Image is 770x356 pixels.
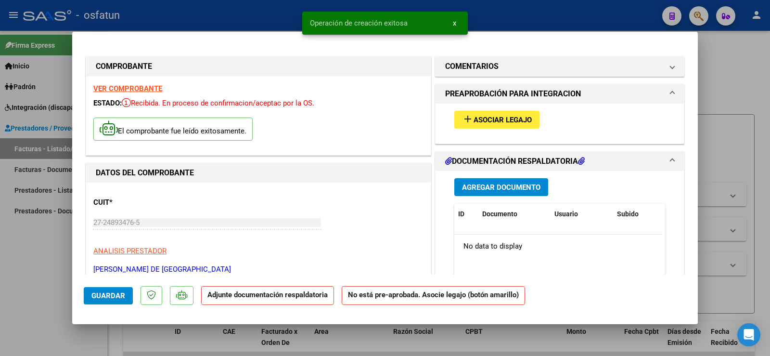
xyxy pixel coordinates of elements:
datatable-header-cell: Subido [613,204,661,224]
button: Asociar Legajo [454,111,539,129]
datatable-header-cell: ID [454,204,478,224]
datatable-header-cell: Documento [478,204,551,224]
h1: PREAPROBACIÓN PARA INTEGRACION [445,88,581,100]
strong: No está pre-aprobada. Asocie legajo (botón amarillo) [342,286,525,305]
p: CUIT [93,197,192,208]
h1: COMENTARIOS [445,61,499,72]
div: No data to display [454,235,662,259]
mat-expansion-panel-header: PREAPROBACIÓN PARA INTEGRACION [436,84,684,104]
span: Usuario [554,210,578,218]
mat-icon: add [462,113,474,125]
span: Recibida. En proceso de confirmacion/aceptac por la OS. [122,99,314,107]
span: Asociar Legajo [474,116,532,124]
mat-expansion-panel-header: DOCUMENTACIÓN RESPALDATORIA [436,152,684,171]
span: Operación de creación exitosa [310,18,408,28]
span: Agregar Documento [462,183,540,192]
datatable-header-cell: Usuario [551,204,613,224]
span: Documento [482,210,517,218]
div: PREAPROBACIÓN PARA INTEGRACION [436,104,684,144]
datatable-header-cell: Acción [661,204,709,224]
p: [PERSON_NAME] DE [GEOGRAPHIC_DATA] [93,264,423,275]
strong: COMPROBANTE [96,62,152,71]
span: ANALISIS PRESTADOR [93,247,167,255]
a: VER COMPROBANTE [93,84,162,93]
div: Open Intercom Messenger [737,323,760,346]
h1: DOCUMENTACIÓN RESPALDATORIA [445,156,585,167]
p: El comprobante fue leído exitosamente. [93,118,253,141]
strong: DATOS DEL COMPROBANTE [96,168,194,177]
button: Guardar [84,287,133,304]
span: ID [458,210,464,218]
span: ESTADO: [93,99,122,107]
button: Agregar Documento [454,178,548,196]
span: Subido [617,210,639,218]
button: x [445,14,464,32]
span: Guardar [91,291,125,300]
span: x [453,19,456,27]
mat-expansion-panel-header: COMENTARIOS [436,57,684,76]
strong: Adjunte documentación respaldatoria [207,290,328,299]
